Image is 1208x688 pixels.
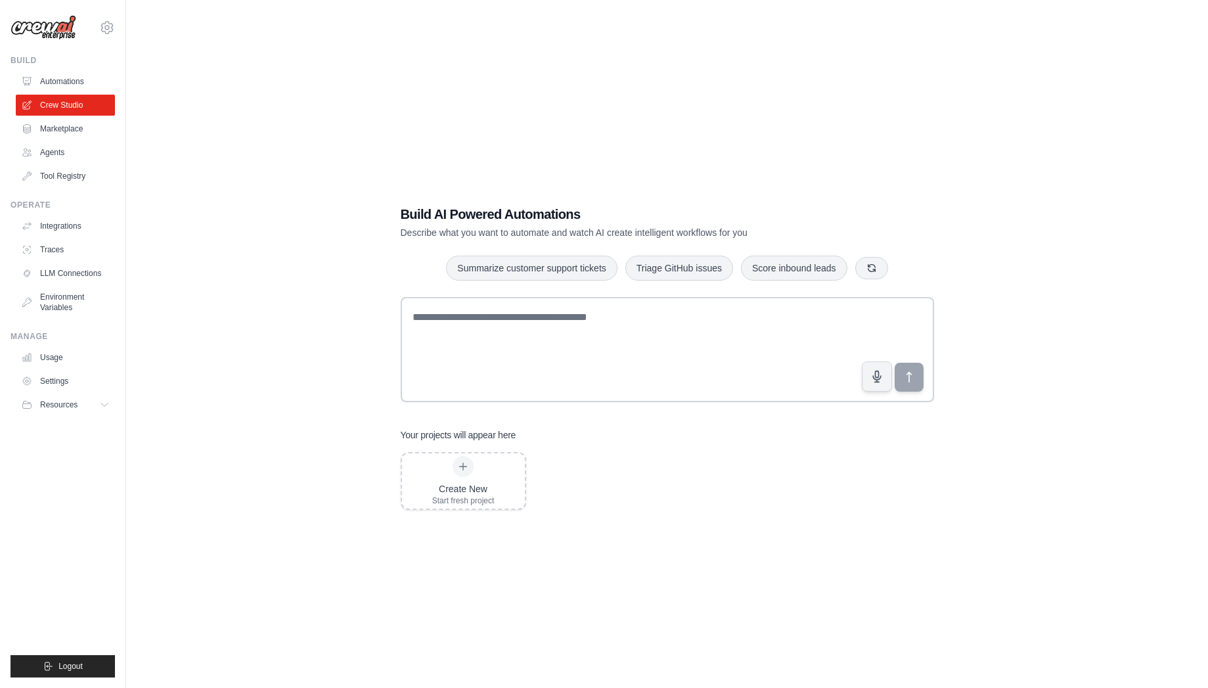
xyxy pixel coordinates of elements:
button: Triage GitHub issues [625,256,733,281]
h3: Your projects will appear here [401,428,516,442]
a: Tool Registry [16,166,115,187]
button: Click to speak your automation idea [862,361,892,392]
button: Summarize customer support tickets [446,256,617,281]
span: Resources [40,400,78,410]
a: Settings [16,371,115,392]
a: Integrations [16,216,115,237]
h1: Build AI Powered Automations [401,205,842,223]
a: Crew Studio [16,95,115,116]
a: Usage [16,347,115,368]
a: Traces [16,239,115,260]
img: Logo [11,15,76,40]
span: Logout [58,661,83,672]
p: Describe what you want to automate and watch AI create intelligent workflows for you [401,226,842,239]
a: LLM Connections [16,263,115,284]
button: Score inbound leads [741,256,847,281]
div: Create New [432,482,495,495]
div: Manage [11,331,115,342]
div: Start fresh project [432,495,495,506]
button: Get new suggestions [855,257,888,279]
div: Build [11,55,115,66]
button: Logout [11,655,115,677]
div: Operate [11,200,115,210]
a: Agents [16,142,115,163]
button: Resources [16,394,115,415]
a: Environment Variables [16,287,115,318]
a: Automations [16,71,115,92]
a: Marketplace [16,118,115,139]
